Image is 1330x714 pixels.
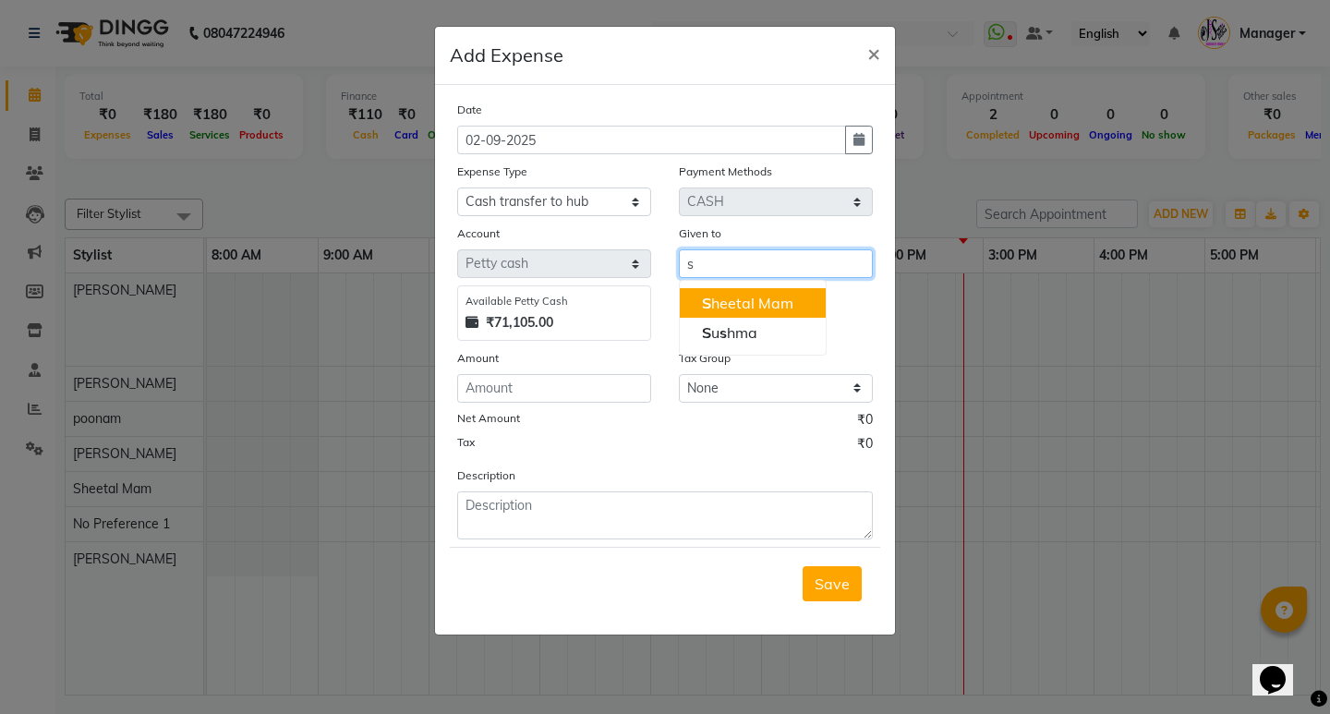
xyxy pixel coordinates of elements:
button: Close [852,27,895,79]
label: Expense Type [457,163,527,180]
span: S [702,323,711,342]
span: Save [815,575,850,593]
input: Given to [679,249,873,278]
ngb-highlight: heetal Mam [702,294,793,312]
span: ₹0 [857,434,873,458]
span: S [702,294,711,312]
label: Date [457,102,482,118]
h5: Add Expense [450,42,563,69]
label: Payment Methods [679,163,772,180]
iframe: chat widget [1252,640,1312,696]
label: Given to [679,225,721,242]
label: Amount [457,350,499,367]
label: Net Amount [457,410,520,427]
span: ₹0 [857,410,873,434]
strong: ₹71,105.00 [486,313,553,333]
label: Tax [457,434,475,451]
input: Amount [457,374,651,403]
label: Account [457,225,500,242]
button: Save [803,566,862,601]
ngb-highlight: u hma [702,323,757,342]
span: × [867,39,880,67]
div: Available Petty Cash [465,294,643,309]
label: Tax Group [679,350,731,367]
label: Description [457,467,515,484]
span: s [719,323,727,342]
